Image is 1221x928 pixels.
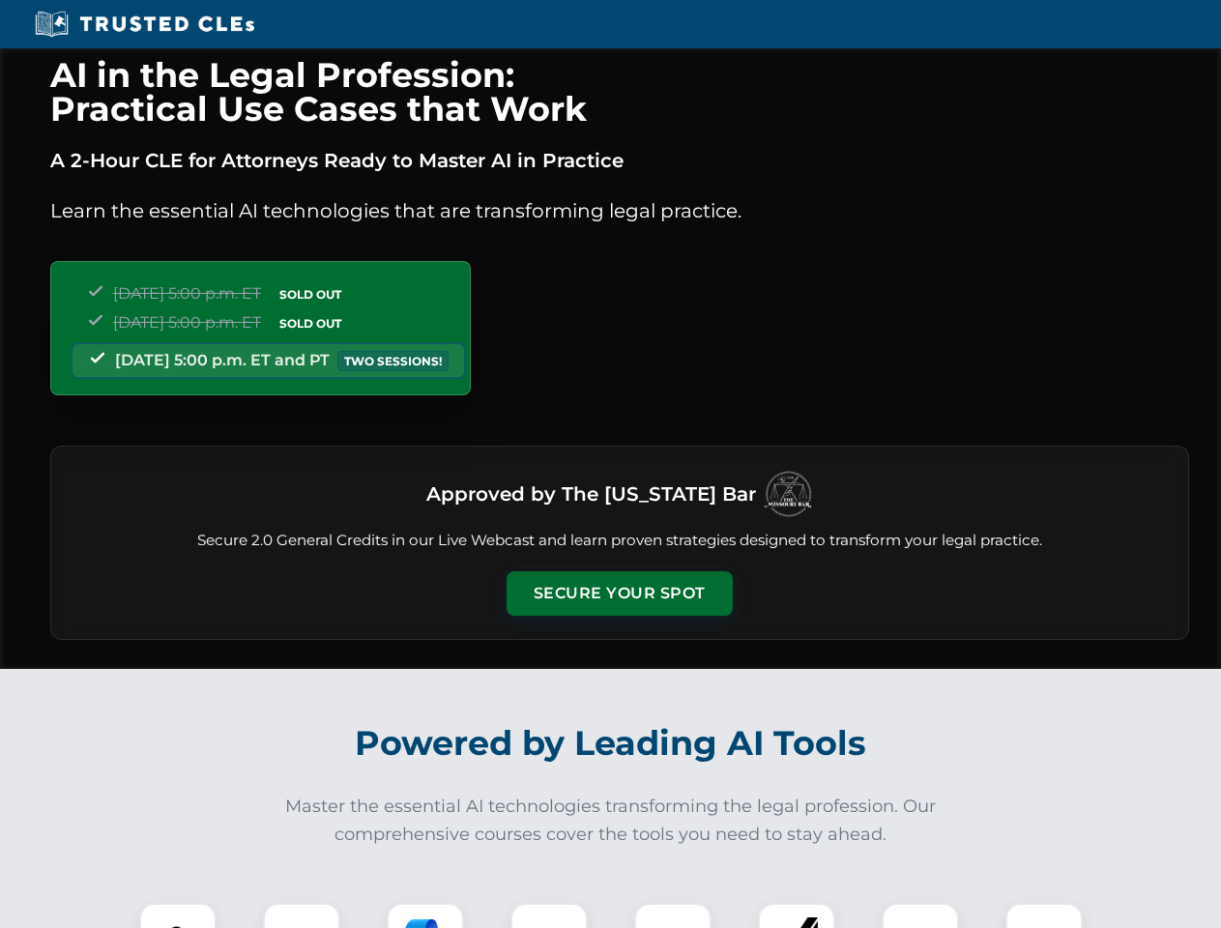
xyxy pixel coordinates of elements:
[273,313,348,333] span: SOLD OUT
[764,470,812,518] img: Logo
[50,195,1189,226] p: Learn the essential AI technologies that are transforming legal practice.
[507,571,733,616] button: Secure Your Spot
[426,477,756,511] h3: Approved by The [US_STATE] Bar
[29,10,260,39] img: Trusted CLEs
[273,793,949,849] p: Master the essential AI technologies transforming the legal profession. Our comprehensive courses...
[113,284,261,303] span: [DATE] 5:00 p.m. ET
[113,313,261,332] span: [DATE] 5:00 p.m. ET
[74,530,1165,552] p: Secure 2.0 General Credits in our Live Webcast and learn proven strategies designed to transform ...
[50,58,1189,126] h1: AI in the Legal Profession: Practical Use Cases that Work
[50,145,1189,176] p: A 2-Hour CLE for Attorneys Ready to Master AI in Practice
[75,710,1147,777] h2: Powered by Leading AI Tools
[273,284,348,304] span: SOLD OUT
